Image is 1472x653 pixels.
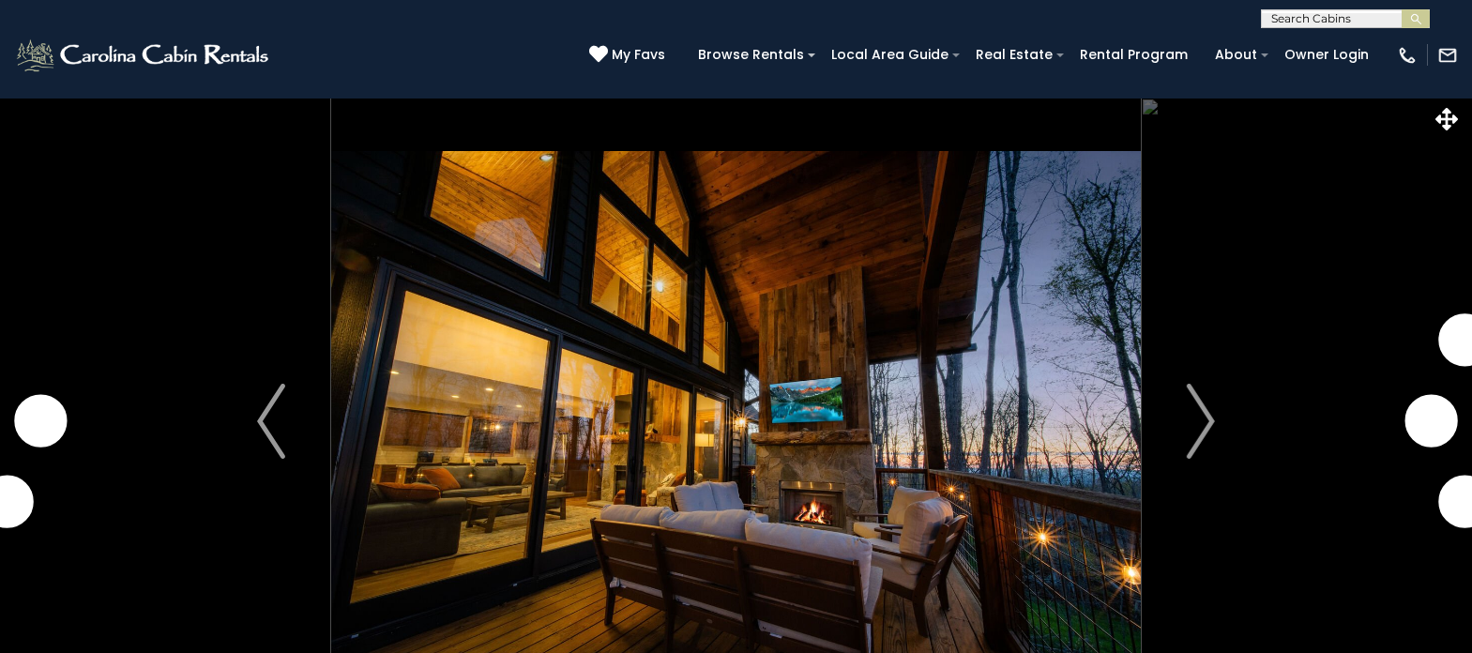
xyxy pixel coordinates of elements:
a: Owner Login [1275,40,1378,69]
a: Rental Program [1070,40,1197,69]
a: My Favs [589,45,670,66]
a: Local Area Guide [822,40,958,69]
img: White-1-2.png [14,37,274,74]
img: mail-regular-white.png [1437,45,1458,66]
a: About [1206,40,1267,69]
a: Real Estate [966,40,1062,69]
span: My Favs [612,45,665,65]
img: arrow [1187,384,1215,459]
img: phone-regular-white.png [1397,45,1418,66]
img: arrow [257,384,285,459]
a: Browse Rentals [689,40,813,69]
